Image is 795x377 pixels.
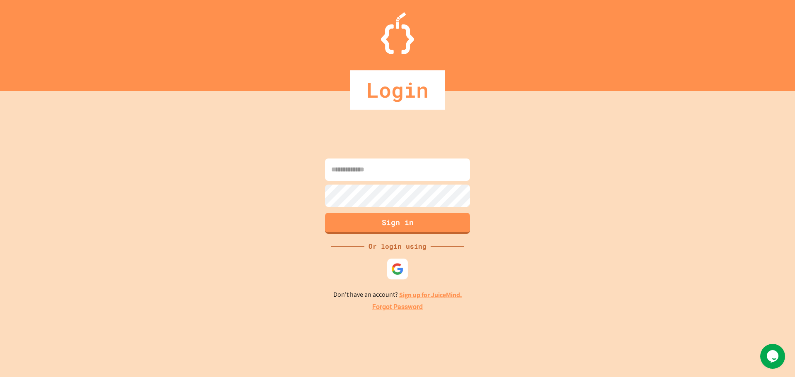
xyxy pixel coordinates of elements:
iframe: chat widget [726,308,787,343]
p: Don't have an account? [333,290,462,300]
div: Or login using [364,241,431,251]
div: Login [350,70,445,110]
button: Sign in [325,213,470,234]
iframe: chat widget [760,344,787,369]
a: Forgot Password [372,302,423,312]
img: google-icon.svg [391,262,404,275]
a: Sign up for JuiceMind. [399,291,462,299]
img: Logo.svg [381,12,414,54]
